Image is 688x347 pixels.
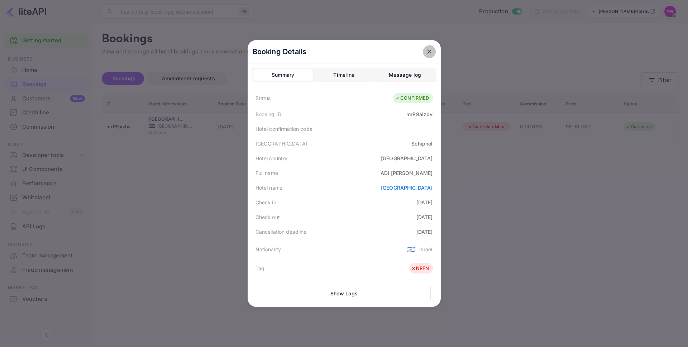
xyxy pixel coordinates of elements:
div: Summary [272,71,295,79]
a: [GEOGRAPHIC_DATA] [381,185,433,191]
div: [DATE] [416,199,433,206]
div: Tag [255,265,264,272]
div: [GEOGRAPHIC_DATA] [381,155,433,162]
button: close [423,45,436,58]
div: Nationality [255,246,281,253]
div: CONFIRMED [395,95,429,102]
div: ADI [PERSON_NAME] [381,169,433,177]
button: Summary [253,69,313,81]
p: Booking Details [253,46,307,57]
div: Schiphol [411,140,433,147]
div: Booking ID [255,110,282,118]
span: United States [407,243,415,256]
div: Israel [419,246,433,253]
div: Timeline [333,71,354,79]
div: Message log [389,71,421,79]
div: Hotel country [255,155,288,162]
div: [DATE] [416,228,433,236]
div: NRFN [411,265,429,272]
div: Status [255,94,271,102]
div: Check out [255,213,280,221]
button: Message log [375,69,435,81]
div: Hotel name [255,184,283,191]
button: Timeline [314,69,374,81]
div: [DATE] [416,213,433,221]
div: [GEOGRAPHIC_DATA] [255,140,308,147]
button: Show Logs [258,286,431,301]
div: Hotel confirmation code [255,125,312,133]
div: Cancellation deadline [255,228,307,236]
div: Full name [255,169,278,177]
div: mrR9aizbv [406,110,433,118]
div: Check in [255,199,276,206]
